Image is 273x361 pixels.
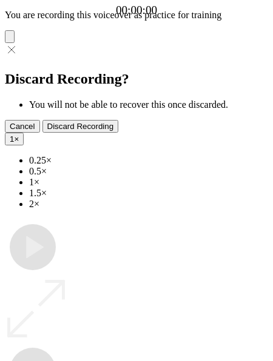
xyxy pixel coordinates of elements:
button: Cancel [5,120,40,133]
li: 1× [29,177,268,188]
button: 1× [5,133,24,145]
li: 0.25× [29,155,268,166]
li: 0.5× [29,166,268,177]
h2: Discard Recording? [5,71,268,87]
p: You are recording this voiceover as practice for training [5,10,268,21]
li: You will not be able to recover this once discarded. [29,99,268,110]
button: Discard Recording [42,120,119,133]
a: 00:00:00 [116,4,157,17]
li: 1.5× [29,188,268,199]
span: 1 [10,134,14,144]
li: 2× [29,199,268,210]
